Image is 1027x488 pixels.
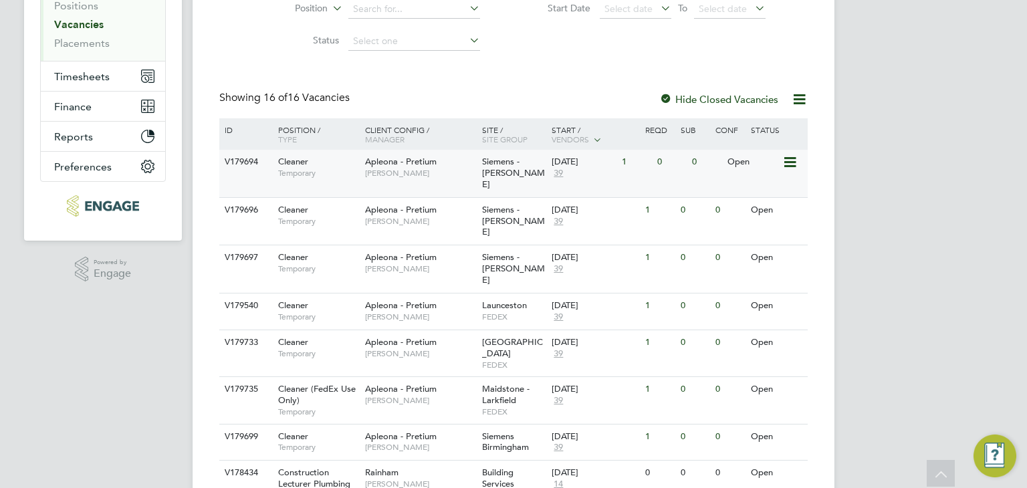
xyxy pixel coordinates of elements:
[748,424,806,449] div: Open
[278,134,297,144] span: Type
[552,252,639,263] div: [DATE]
[268,118,362,150] div: Position /
[54,130,93,143] span: Reports
[365,168,475,178] span: [PERSON_NAME]
[263,91,350,104] span: 16 Vacancies
[482,156,545,190] span: Siemens - [PERSON_NAME]
[748,330,806,355] div: Open
[278,216,358,227] span: Temporary
[677,118,712,141] div: Sub
[221,150,268,174] div: V179694
[642,245,677,270] div: 1
[552,384,639,395] div: [DATE]
[365,336,437,348] span: Apleona - Pretium
[278,156,308,167] span: Cleaner
[278,348,358,359] span: Temporary
[618,150,653,174] div: 1
[278,383,356,406] span: Cleaner (FedEx Use Only)
[712,424,747,449] div: 0
[221,461,268,485] div: V178434
[365,312,475,322] span: [PERSON_NAME]
[365,204,437,215] span: Apleona - Pretium
[552,216,565,227] span: 39
[552,300,639,312] div: [DATE]
[482,312,546,322] span: FEDEX
[552,263,565,275] span: 39
[748,118,806,141] div: Status
[513,2,590,14] label: Start Date
[41,122,165,151] button: Reports
[712,461,747,485] div: 0
[677,198,712,223] div: 0
[712,198,747,223] div: 0
[365,263,475,274] span: [PERSON_NAME]
[748,293,806,318] div: Open
[40,195,166,217] a: Go to home page
[251,2,328,15] label: Position
[221,424,268,449] div: V179699
[365,395,475,406] span: [PERSON_NAME]
[278,251,308,263] span: Cleaner
[365,442,475,453] span: [PERSON_NAME]
[365,467,398,478] span: Rainham
[677,293,712,318] div: 0
[41,62,165,91] button: Timesheets
[642,424,677,449] div: 1
[479,118,549,150] div: Site /
[642,461,677,485] div: 0
[552,312,565,323] span: 39
[278,431,308,442] span: Cleaner
[482,251,545,285] span: Siemens - [PERSON_NAME]
[262,34,339,46] label: Status
[67,195,138,217] img: conceptresources-logo-retina.png
[552,348,565,360] span: 39
[365,156,437,167] span: Apleona - Pretium
[482,383,530,406] span: Maidstone - Larkfield
[221,198,268,223] div: V179696
[677,461,712,485] div: 0
[278,312,358,322] span: Temporary
[677,245,712,270] div: 0
[54,160,112,173] span: Preferences
[748,461,806,485] div: Open
[482,204,545,238] span: Siemens - [PERSON_NAME]
[482,299,527,311] span: Launceston
[677,330,712,355] div: 0
[552,431,639,443] div: [DATE]
[54,100,92,113] span: Finance
[365,216,475,227] span: [PERSON_NAME]
[221,293,268,318] div: V179540
[654,150,689,174] div: 0
[278,204,308,215] span: Cleaner
[482,360,546,370] span: FEDEX
[278,263,358,274] span: Temporary
[724,150,782,174] div: Open
[677,424,712,449] div: 0
[712,245,747,270] div: 0
[552,168,565,179] span: 39
[54,37,110,49] a: Placements
[94,257,131,268] span: Powered by
[54,18,104,31] a: Vacancies
[552,337,639,348] div: [DATE]
[712,293,747,318] div: 0
[712,118,747,141] div: Conf
[221,118,268,141] div: ID
[365,251,437,263] span: Apleona - Pretium
[642,293,677,318] div: 1
[365,299,437,311] span: Apleona - Pretium
[365,431,437,442] span: Apleona - Pretium
[365,383,437,394] span: Apleona - Pretium
[41,152,165,181] button: Preferences
[974,435,1016,477] button: Engage Resource Center
[642,330,677,355] div: 1
[748,245,806,270] div: Open
[482,406,546,417] span: FEDEX
[642,118,677,141] div: Reqd
[54,70,110,83] span: Timesheets
[712,377,747,402] div: 0
[278,299,308,311] span: Cleaner
[362,118,479,150] div: Client Config /
[548,118,642,152] div: Start /
[278,406,358,417] span: Temporary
